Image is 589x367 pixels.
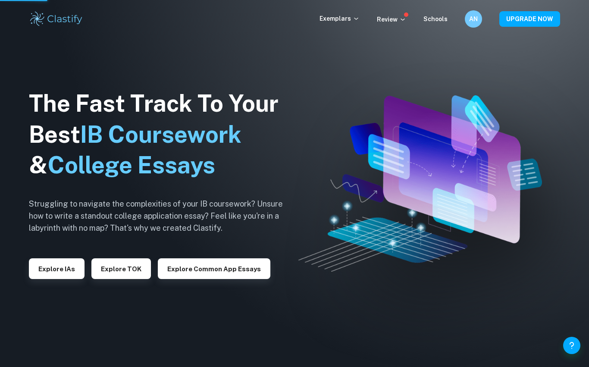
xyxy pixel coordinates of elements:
[91,258,151,279] button: Explore TOK
[320,14,360,23] p: Exemplars
[423,16,448,22] a: Schools
[29,10,84,28] img: Clastify logo
[465,10,482,28] button: AN
[80,121,241,148] span: IB Coursework
[29,258,85,279] button: Explore IAs
[499,11,560,27] button: UPGRADE NOW
[29,198,296,234] h6: Struggling to navigate the complexities of your IB coursework? Unsure how to write a standout col...
[377,15,406,24] p: Review
[469,14,479,24] h6: AN
[29,88,296,181] h1: The Fast Track To Your Best &
[158,264,270,273] a: Explore Common App essays
[47,151,215,179] span: College Essays
[29,264,85,273] a: Explore IAs
[563,337,580,354] button: Help and Feedback
[91,264,151,273] a: Explore TOK
[158,258,270,279] button: Explore Common App essays
[298,95,542,271] img: Clastify hero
